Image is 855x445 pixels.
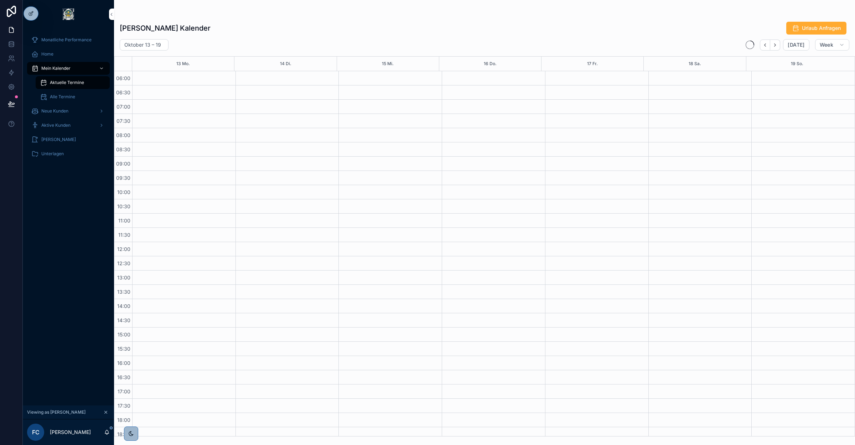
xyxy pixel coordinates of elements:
[115,274,132,281] span: 13:00
[114,175,132,181] span: 09:30
[115,203,132,209] span: 10:30
[124,41,161,48] h2: Oktober 13 – 19
[116,331,132,337] span: 15:00
[27,147,110,160] a: Unterlagen
[382,57,394,71] button: 15 Mi.
[689,57,701,71] button: 18 Sa.
[41,51,53,57] span: Home
[27,119,110,132] a: Aktive Kunden
[115,246,132,252] span: 12:00
[115,189,132,195] span: 10:00
[116,403,132,409] span: 17:30
[115,431,132,437] span: 18:30
[820,42,833,48] span: Week
[176,57,190,71] button: 13 Mo.
[115,374,132,380] span: 16:30
[32,428,40,436] span: FC
[116,388,132,394] span: 17:00
[115,289,132,295] span: 13:30
[791,57,803,71] button: 19 So.
[114,75,132,81] span: 06:00
[115,417,132,423] span: 18:00
[27,105,110,117] a: Neue Kunden
[770,40,780,51] button: Next
[115,104,132,110] span: 07:00
[50,429,91,436] p: [PERSON_NAME]
[114,161,132,167] span: 09:00
[27,48,110,61] a: Home
[788,42,804,48] span: [DATE]
[815,39,849,51] button: Week
[587,57,598,71] button: 17 Fr.
[114,132,132,138] span: 08:00
[115,260,132,266] span: 12:30
[116,218,132,224] span: 11:00
[114,89,132,95] span: 06:30
[115,118,132,124] span: 07:30
[120,23,211,33] h1: [PERSON_NAME] Kalender
[50,94,75,100] span: Alle Termine
[27,409,85,415] span: Viewing as [PERSON_NAME]
[50,80,84,85] span: Aktuelle Termine
[63,9,74,20] img: App logo
[41,66,71,71] span: Mein Kalender
[484,57,497,71] button: 16 Do.
[116,232,132,238] span: 11:30
[41,108,68,114] span: Neue Kunden
[786,22,846,35] button: Urlaub Anfragen
[116,346,132,352] span: 15:30
[41,37,92,43] span: Monatliche Performance
[36,90,110,103] a: Alle Termine
[114,146,132,152] span: 08:30
[783,39,809,51] button: [DATE]
[27,133,110,146] a: [PERSON_NAME]
[41,122,71,128] span: Aktive Kunden
[41,137,76,142] span: [PERSON_NAME]
[41,151,64,157] span: Unterlagen
[36,76,110,89] a: Aktuelle Termine
[115,317,132,323] span: 14:30
[760,40,770,51] button: Back
[280,57,291,71] button: 14 Di.
[27,33,110,46] a: Monatliche Performance
[802,25,841,32] span: Urlaub Anfragen
[27,62,110,75] a: Mein Kalender
[115,360,132,366] span: 16:00
[23,28,114,169] div: scrollable content
[115,303,132,309] span: 14:00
